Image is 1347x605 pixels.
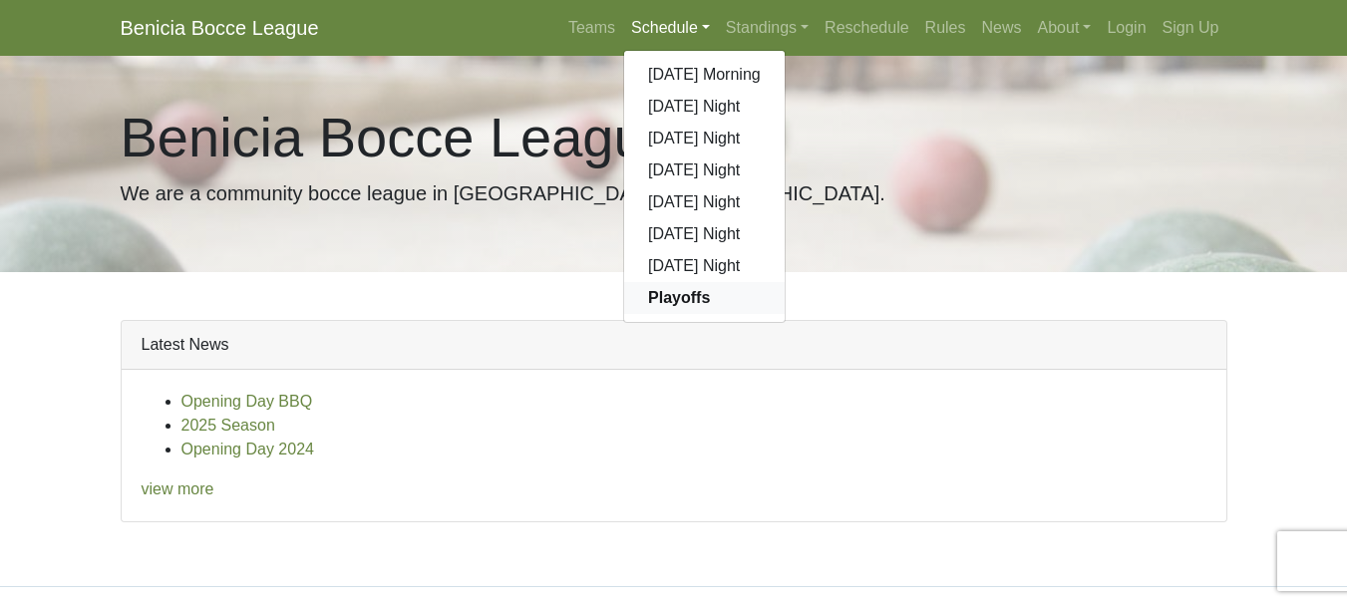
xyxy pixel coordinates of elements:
[817,8,917,48] a: Reschedule
[624,59,785,91] a: [DATE] Morning
[1155,8,1227,48] a: Sign Up
[142,480,214,497] a: view more
[624,186,785,218] a: [DATE] Night
[122,321,1226,370] div: Latest News
[1099,8,1154,48] a: Login
[121,8,319,48] a: Benicia Bocce League
[623,50,786,323] div: Schedule
[624,123,785,154] a: [DATE] Night
[624,250,785,282] a: [DATE] Night
[624,282,785,314] a: Playoffs
[648,289,710,306] strong: Playoffs
[121,178,1227,208] p: We are a community bocce league in [GEOGRAPHIC_DATA], [GEOGRAPHIC_DATA].
[181,417,275,434] a: 2025 Season
[181,441,314,457] a: Opening Day 2024
[121,104,1227,170] h1: Benicia Bocce League
[974,8,1030,48] a: News
[623,8,718,48] a: Schedule
[1030,8,1100,48] a: About
[181,393,313,410] a: Opening Day BBQ
[718,8,817,48] a: Standings
[624,91,785,123] a: [DATE] Night
[624,218,785,250] a: [DATE] Night
[917,8,974,48] a: Rules
[624,154,785,186] a: [DATE] Night
[560,8,623,48] a: Teams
